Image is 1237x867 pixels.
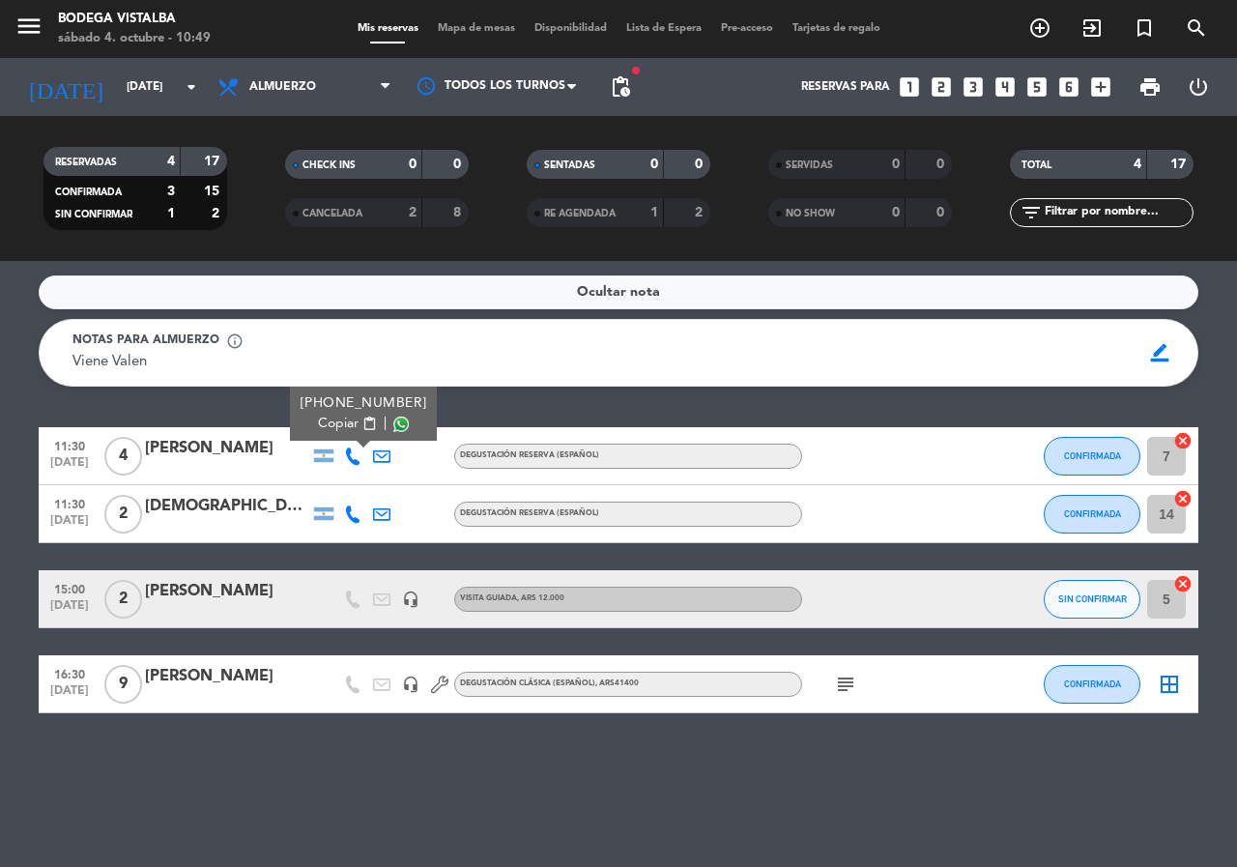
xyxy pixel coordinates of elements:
[1173,431,1193,450] i: cancel
[145,436,309,461] div: [PERSON_NAME]
[302,209,362,218] span: CANCELADA
[384,414,388,434] span: |
[212,207,223,220] strong: 2
[453,158,465,171] strong: 0
[14,12,43,41] i: menu
[55,188,122,197] span: CONFIRMADA
[45,599,94,621] span: [DATE]
[460,451,599,459] span: Degustación Reserva (Español)
[318,414,377,434] button: Copiarcontent_paste
[801,80,890,94] span: Reservas para
[517,594,564,602] span: , ARS 12.000
[1185,16,1208,40] i: search
[204,185,223,198] strong: 15
[402,591,419,608] i: headset_mic
[45,577,94,599] span: 15:00
[249,80,316,94] span: Almuerzo
[1044,437,1140,476] button: CONFIRMADA
[1138,75,1162,99] span: print
[1173,574,1193,593] i: cancel
[1174,58,1223,116] div: LOG OUT
[1028,16,1051,40] i: add_circle_outline
[409,206,417,219] strong: 2
[1020,201,1043,224] i: filter_list
[428,23,525,34] span: Mapa de mesas
[45,684,94,707] span: [DATE]
[180,75,203,99] i: arrow_drop_down
[1044,495,1140,534] button: CONFIRMADA
[58,10,211,29] div: BODEGA VISTALBA
[936,158,948,171] strong: 0
[1080,16,1104,40] i: exit_to_app
[630,65,642,76] span: fiber_manual_record
[992,74,1018,100] i: looks_4
[1170,158,1190,171] strong: 17
[1064,679,1121,689] span: CONFIRMADA
[544,160,595,170] span: SENTADAS
[104,495,142,534] span: 2
[453,206,465,219] strong: 8
[1133,16,1156,40] i: turned_in_not
[650,206,658,219] strong: 1
[695,206,706,219] strong: 2
[892,206,900,219] strong: 0
[897,74,922,100] i: looks_one
[1158,673,1181,696] i: border_all
[409,158,417,171] strong: 0
[929,74,954,100] i: looks_two
[167,185,175,198] strong: 3
[45,662,94,684] span: 16:30
[167,207,175,220] strong: 1
[1064,450,1121,461] span: CONFIRMADA
[14,12,43,47] button: menu
[1043,202,1193,223] input: Filtrar por nombre...
[577,281,660,303] span: Ocultar nota
[302,160,356,170] span: CHECK INS
[362,417,377,431] span: content_paste
[226,332,244,350] span: info_outline
[617,23,711,34] span: Lista de Espera
[318,414,359,434] span: Copiar
[301,393,427,414] div: [PHONE_NUMBER]
[104,580,142,619] span: 2
[145,579,309,604] div: [PERSON_NAME]
[45,456,94,478] span: [DATE]
[460,594,564,602] span: Visita Guiada
[1187,75,1210,99] i: power_settings_new
[45,434,94,456] span: 11:30
[1141,334,1179,371] span: border_color
[525,23,617,34] span: Disponibilidad
[595,679,639,687] span: , ARS41400
[145,494,309,519] div: [DEMOGRAPHIC_DATA][PERSON_NAME]
[58,29,211,48] div: sábado 4. octubre - 10:49
[1058,593,1127,604] span: SIN CONFIRMAR
[104,665,142,704] span: 9
[961,74,986,100] i: looks_3
[1044,580,1140,619] button: SIN CONFIRMAR
[783,23,890,34] span: Tarjetas de regalo
[936,206,948,219] strong: 0
[1088,74,1113,100] i: add_box
[204,155,223,168] strong: 17
[348,23,428,34] span: Mis reservas
[460,679,639,687] span: Degustación Clásica (Español)
[711,23,783,34] span: Pre-acceso
[1173,489,1193,508] i: cancel
[14,66,117,108] i: [DATE]
[609,75,632,99] span: pending_actions
[145,664,309,689] div: [PERSON_NAME]
[892,158,900,171] strong: 0
[104,437,142,476] span: 4
[695,158,706,171] strong: 0
[1044,665,1140,704] button: CONFIRMADA
[544,209,616,218] span: RE AGENDADA
[167,155,175,168] strong: 4
[72,332,219,351] span: Notas para almuerzo
[460,509,599,517] span: Degustación Reserva (Español)
[786,209,835,218] span: NO SHOW
[72,355,147,369] span: Viene Valen
[55,210,132,219] span: SIN CONFIRMAR
[1064,508,1121,519] span: CONFIRMADA
[45,514,94,536] span: [DATE]
[1021,160,1051,170] span: TOTAL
